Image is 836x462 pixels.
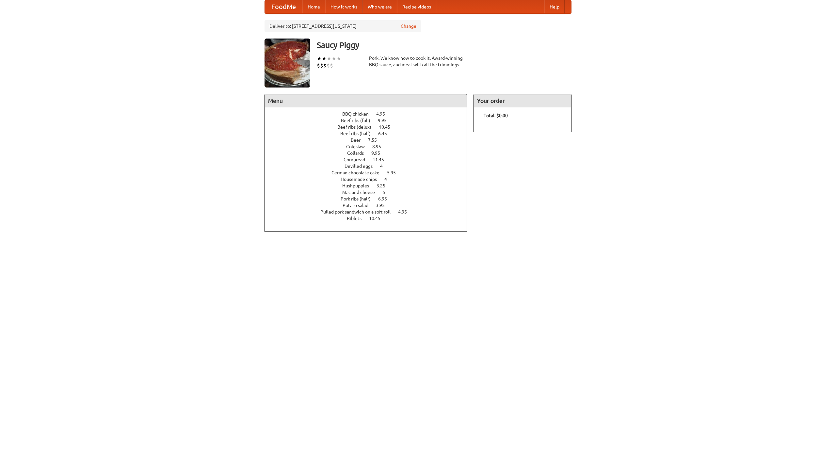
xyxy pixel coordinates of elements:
a: Pulled pork sandwich on a soft roll 4.95 [320,209,419,215]
span: BBQ chicken [342,111,375,117]
span: 6 [382,190,392,195]
a: Home [302,0,325,13]
h3: Saucy Piggy [317,39,571,52]
span: Hushpuppies [342,183,376,188]
span: Potato salad [343,203,375,208]
a: BBQ chicken 4.95 [342,111,397,117]
a: Change [401,23,416,29]
a: Potato salad 3.95 [343,203,397,208]
a: Beer 7.55 [351,137,389,143]
h4: Your order [474,94,571,107]
a: Devilled eggs 4 [345,164,395,169]
span: Collards [347,151,370,156]
b: Total: $0.00 [484,113,508,118]
span: 3.95 [376,203,391,208]
span: Beef ribs (delux) [337,124,378,130]
span: German chocolate cake [331,170,386,175]
span: Beer [351,137,367,143]
a: German chocolate cake 5.95 [331,170,408,175]
a: Beef ribs (half) 6.45 [340,131,399,136]
li: ★ [322,55,327,62]
span: Beef ribs (half) [340,131,377,136]
span: 6.45 [378,131,394,136]
a: Housemade chips 4 [341,177,399,182]
h4: Menu [265,94,467,107]
img: angular.jpg [265,39,310,88]
a: Coleslaw 8.95 [346,144,393,149]
a: FoodMe [265,0,302,13]
a: Collards 9.95 [347,151,392,156]
span: 11.45 [373,157,391,162]
span: Beef ribs (full) [341,118,377,123]
li: $ [327,62,330,69]
a: Hushpuppies 3.25 [342,183,397,188]
li: ★ [336,55,341,62]
span: 10.45 [369,216,387,221]
a: How it works [325,0,362,13]
a: Pork ribs (half) 6.95 [341,196,399,201]
span: 8.95 [372,144,388,149]
li: $ [330,62,333,69]
li: $ [323,62,327,69]
a: Beef ribs (delux) 10.45 [337,124,402,130]
span: Mac and cheese [342,190,381,195]
span: 7.55 [368,137,383,143]
span: Housemade chips [341,177,383,182]
div: Pork. We know how to cook it. Award-winning BBQ sauce, and meat with all the trimmings. [369,55,467,68]
a: Mac and cheese 6 [342,190,397,195]
a: Who we are [362,0,397,13]
span: 10.45 [379,124,397,130]
a: Help [544,0,565,13]
li: ★ [331,55,336,62]
span: 5.95 [387,170,402,175]
li: $ [320,62,323,69]
span: 6.95 [378,196,394,201]
span: 9.95 [378,118,393,123]
span: Cornbread [344,157,372,162]
span: 4.95 [398,209,413,215]
a: Cornbread 11.45 [344,157,396,162]
a: Recipe videos [397,0,436,13]
li: ★ [327,55,331,62]
span: Pulled pork sandwich on a soft roll [320,209,397,215]
li: ★ [317,55,322,62]
a: Beef ribs (full) 9.95 [341,118,399,123]
li: $ [317,62,320,69]
span: 4.95 [376,111,392,117]
span: Coleslaw [346,144,371,149]
span: 3.25 [377,183,392,188]
span: Pork ribs (half) [341,196,377,201]
a: Riblets 10.45 [347,216,393,221]
span: 4 [380,164,389,169]
span: 9.95 [371,151,387,156]
span: Devilled eggs [345,164,379,169]
span: Riblets [347,216,368,221]
span: 4 [384,177,394,182]
div: Deliver to: [STREET_ADDRESS][US_STATE] [265,20,421,32]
